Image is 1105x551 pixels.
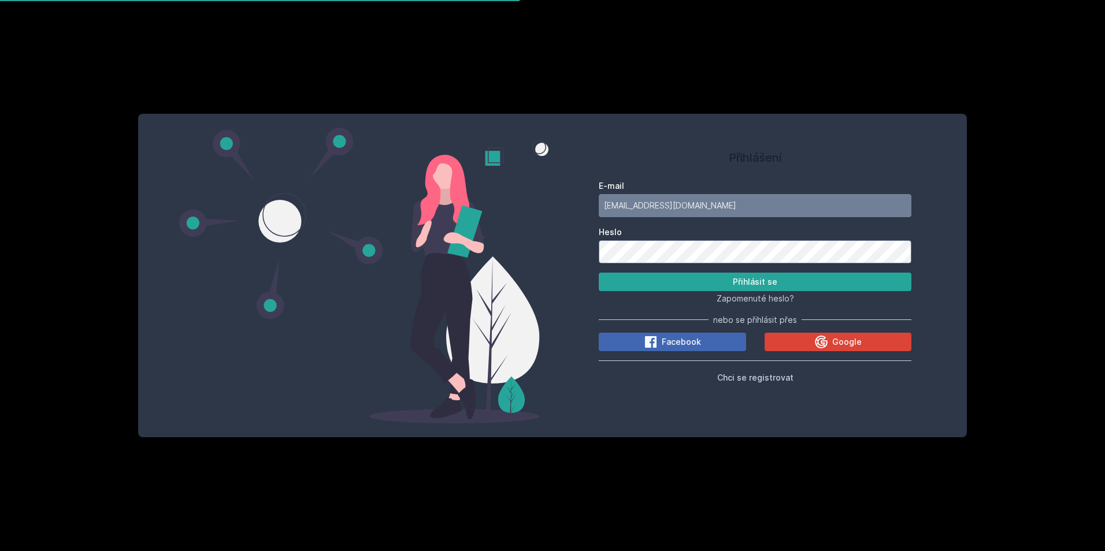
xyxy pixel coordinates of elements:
span: Zapomenuté heslo? [717,293,794,303]
h1: Přihlášení [599,149,911,166]
button: Facebook [599,333,746,351]
label: E-mail [599,180,911,192]
span: Facebook [662,336,701,348]
button: Přihlásit se [599,273,911,291]
span: nebo se přihlásit přes [713,314,797,326]
input: Tvoje e-mailová adresa [599,194,911,217]
button: Chci se registrovat [717,370,793,384]
button: Google [765,333,912,351]
label: Heslo [599,226,911,238]
span: Chci se registrovat [717,373,793,382]
span: Google [832,336,862,348]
